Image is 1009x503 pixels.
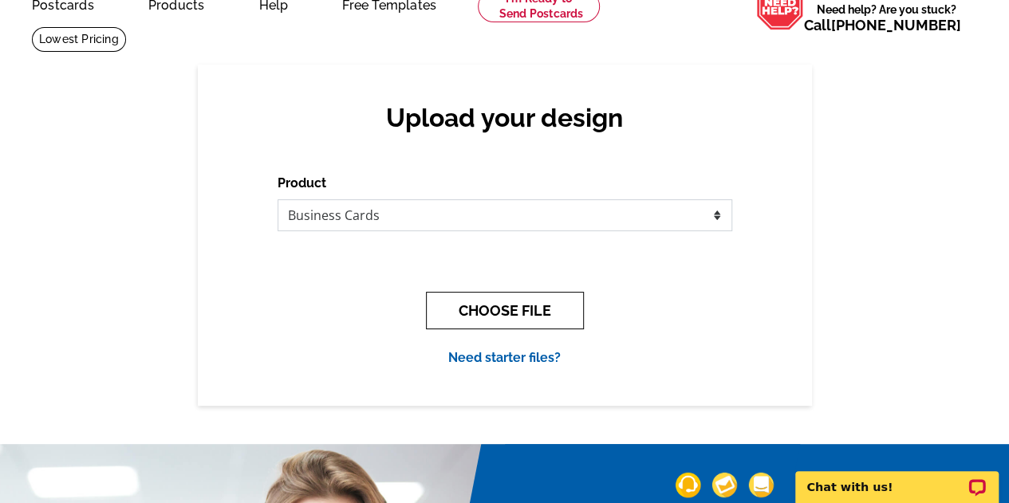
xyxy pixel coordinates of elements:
iframe: LiveChat chat widget [785,453,1009,503]
span: Need help? Are you stuck? [804,2,969,33]
img: support-img-3_1.png [748,472,774,497]
button: CHOOSE FILE [426,292,584,329]
a: [PHONE_NUMBER] [831,17,961,33]
a: Need starter files? [448,350,561,365]
h2: Upload your design [294,103,716,133]
span: Call [804,17,961,33]
img: support-img-2.png [711,472,737,497]
label: Product [278,174,326,193]
img: support-img-1.png [675,472,700,497]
